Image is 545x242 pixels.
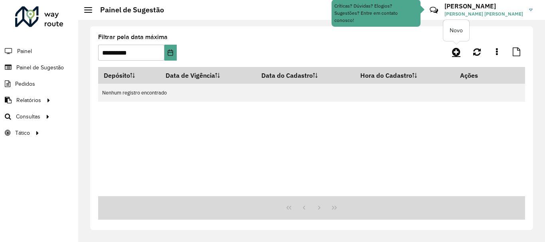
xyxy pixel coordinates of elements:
th: Data de Vigência [160,67,256,84]
span: Relatórios [16,96,41,104]
div: Novo [443,20,469,41]
th: Data do Cadastro [256,67,355,84]
span: Painel [17,47,32,55]
td: Nenhum registro encontrado [98,84,525,102]
th: Depósito [98,67,160,84]
h2: Painel de Sugestão [92,6,164,14]
span: Painel de Sugestão [16,63,64,72]
span: Consultas [16,112,40,121]
button: Choose Date [164,45,177,61]
th: Ações [454,67,502,84]
span: Tático [15,129,30,137]
a: Contato Rápido [425,2,442,19]
span: [PERSON_NAME] [PERSON_NAME] [444,10,523,18]
th: Hora do Cadastro [355,67,454,84]
span: Pedidos [15,80,35,88]
h3: [PERSON_NAME] [444,2,523,10]
label: Filtrar pela data máxima [98,32,168,42]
